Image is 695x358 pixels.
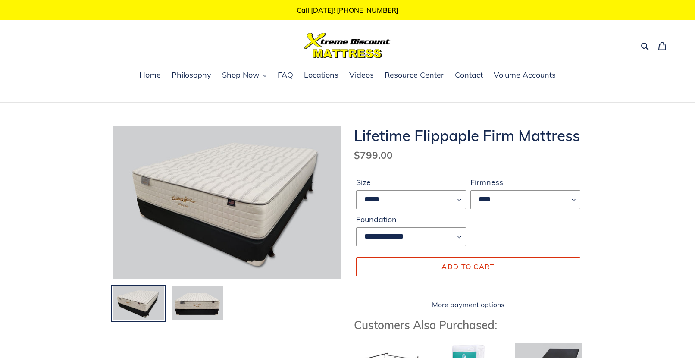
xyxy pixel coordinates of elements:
[172,70,211,80] span: Philosophy
[167,69,216,82] a: Philosophy
[494,70,556,80] span: Volume Accounts
[345,69,378,82] a: Videos
[139,70,161,80] span: Home
[470,176,580,188] label: Firmness
[380,69,448,82] a: Resource Center
[135,69,165,82] a: Home
[171,286,224,322] img: Load image into Gallery viewer, Lifetime-flippable-firm-mattress-and-foundation
[356,214,466,225] label: Foundation
[451,69,487,82] a: Contact
[278,70,293,80] span: FAQ
[300,69,343,82] a: Locations
[441,262,495,271] span: Add to cart
[273,69,297,82] a: FAQ
[218,69,271,82] button: Shop Now
[304,70,338,80] span: Locations
[455,70,483,80] span: Contact
[385,70,444,80] span: Resource Center
[112,286,165,322] img: Load image into Gallery viewer, Lifetime-flippable-firm-mattress-and-foundation-angled-view
[354,126,582,144] h1: Lifetime Flippaple Firm Mattress
[304,33,391,58] img: Xtreme Discount Mattress
[349,70,374,80] span: Videos
[356,257,580,276] button: Add to cart
[354,318,582,332] h3: Customers Also Purchased:
[356,176,466,188] label: Size
[222,70,260,80] span: Shop Now
[354,149,393,161] span: $799.00
[489,69,560,82] a: Volume Accounts
[356,299,580,310] a: More payment options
